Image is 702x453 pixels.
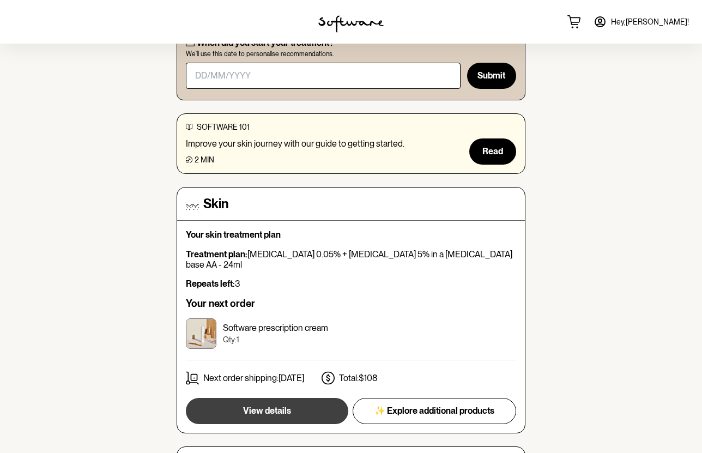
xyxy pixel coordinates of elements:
[203,196,228,212] h4: Skin
[186,398,348,424] button: View details
[611,17,689,27] span: Hey, [PERSON_NAME] !
[186,50,516,58] span: We'll use this date to personalise recommendations.
[186,318,216,349] img: ckrjybs9h00003h5xsftakopd.jpg
[186,298,516,310] h6: Your next order
[186,138,404,149] p: Improve your skin journey with our guide to getting started.
[186,279,235,289] strong: Repeats left:
[197,123,250,131] span: software 101
[318,15,384,33] img: software logo
[223,323,328,333] p: Software prescription cream
[195,155,214,164] span: 2 min
[339,373,378,383] p: Total: $108
[186,279,516,289] p: 3
[203,373,304,383] p: Next order shipping: [DATE]
[353,398,516,424] button: ✨ Explore additional products
[186,229,516,240] p: Your skin treatment plan
[374,406,494,416] span: ✨ Explore additional products
[587,9,695,35] a: Hey,[PERSON_NAME]!
[467,63,516,89] button: Submit
[186,249,516,270] p: [MEDICAL_DATA] 0.05% + [MEDICAL_DATA] 5% in a [MEDICAL_DATA] base AA - 24ml
[482,146,503,156] span: Read
[469,138,516,165] button: Read
[477,70,505,81] span: Submit
[223,335,328,345] p: Qty: 1
[186,63,461,89] input: DD/MM/YYYY
[243,406,291,416] span: View details
[186,249,247,259] strong: Treatment plan:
